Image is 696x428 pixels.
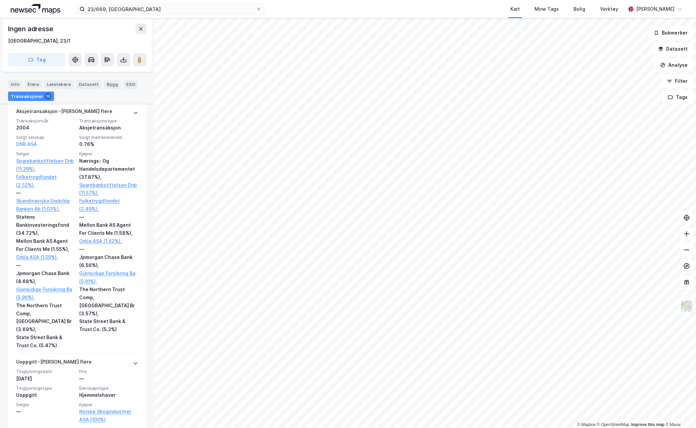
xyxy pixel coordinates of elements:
[16,157,75,173] a: Sparebankstiftelsen Dnb (11.39%),
[16,402,75,408] span: Selger
[631,422,664,427] a: Improve this map
[123,80,138,89] div: ESG
[79,391,138,399] div: Hjemmelshaver
[8,80,22,89] div: Info
[8,91,54,101] div: Transaksjoner
[535,5,559,13] div: Mine Tags
[79,151,138,157] span: Kjøper
[79,317,138,333] div: State Street Bank & Trust Co. (5.2%)
[16,391,75,399] div: Uoppgitt
[662,91,693,104] button: Tags
[79,221,138,237] div: Mellon Bank AS Agent For Clients Me (1.58%),
[652,42,693,56] button: Datasett
[661,74,693,88] button: Filter
[79,285,138,318] div: The Northern Trust Comp, [GEOGRAPHIC_DATA] Br (3.57%),
[45,93,51,99] div: 13
[16,213,75,237] div: Statens Bankinvesteringsfond (34.72%),
[79,375,138,383] div: —
[597,422,630,427] a: OpenStreetMap
[25,80,42,89] div: Eiere
[648,26,693,40] button: Bokmerker
[16,173,75,189] a: Folketrygdfondet (2.52%),
[79,408,138,424] a: Norske Skogindustrier ASA (100%)
[16,385,75,391] span: Tinglysningstype
[16,269,75,285] div: Jpmorgan Chase Bank (4.68%),
[16,302,75,334] div: The Northern Trust Comp, [GEOGRAPHIC_DATA] Br (3.69%),
[8,23,54,34] div: Ingen adresse
[76,80,101,89] div: Datasett
[636,5,675,13] div: [PERSON_NAME]
[16,118,75,124] span: Transaksjonsår
[85,4,256,14] input: Søk på adresse, matrikkel, gårdeiere, leietakere eller personer
[662,396,696,428] iframe: Chat Widget
[79,245,138,253] div: —
[16,375,75,383] div: [DATE]
[16,151,75,157] span: Selger
[16,285,75,302] a: Gjensidige Forsikring Ba (5.96%),
[600,5,618,13] div: Verktøy
[79,269,138,285] a: Gjensidige Forsikring Ba (5.91%),
[16,237,75,253] div: Mellon Bank AS Agent For Clients Me (1.55%),
[11,4,60,14] img: logo.a4113a55bc3d86da70a041830d287a7e.svg
[79,157,138,181] div: Nærings- Og Handelsdepartementet (37.87%),
[104,80,121,89] div: Bygg
[79,181,138,197] a: Sparebankstiftelsen Dnb (11.57%),
[79,197,138,213] a: Folketrygdfondet (2.49%),
[662,396,696,428] div: Kontrollprogram for chat
[680,300,693,313] img: Z
[79,140,138,148] div: 0.76%
[16,408,75,416] div: —
[577,422,596,427] a: Mapbox
[574,5,585,13] div: Bolig
[79,135,138,140] span: Solgt matrikkelandel
[79,385,138,391] span: Eierskapstype
[16,333,75,350] div: State Street Bank & Trust Co. (5.47%)
[16,197,75,213] a: Skandinaviska Enskilda Banken Ab (1.03%),
[79,124,138,132] div: Aksjetransaksjon
[8,37,70,45] div: [GEOGRAPHIC_DATA], 23/1
[79,213,138,221] div: —
[16,253,75,261] a: Orkla ASA (1.59%),
[16,189,75,197] div: —
[79,369,138,374] span: Pris
[16,358,92,369] div: Uoppgitt - [PERSON_NAME] flere
[16,135,75,140] span: Solgt selskap
[16,261,75,269] div: —
[79,253,138,269] div: Jpmorgan Chase Bank (6.56%),
[510,5,520,13] div: Kart
[654,58,693,72] button: Analyse
[79,402,138,408] span: Kjøper
[16,369,75,374] span: Tinglysningsdato
[16,124,75,132] div: 2004
[79,237,138,245] a: Orkla ASA (1.42%),
[8,53,66,66] button: Tag
[16,141,37,147] a: DNB ASA
[79,118,138,124] span: Transaksjonstype
[16,107,112,118] div: Aksjetransaksjon - [PERSON_NAME] flere
[44,80,73,89] div: Leietakere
